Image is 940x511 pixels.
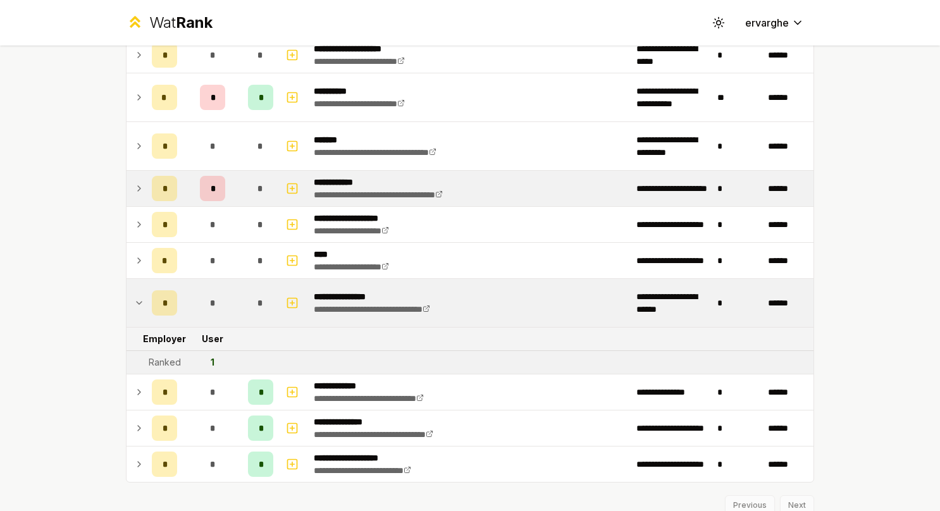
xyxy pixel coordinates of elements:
span: ervarghe [745,15,789,30]
div: Ranked [149,356,181,369]
td: User [182,328,243,350]
button: ervarghe [735,11,814,34]
div: 1 [211,356,214,369]
span: Rank [176,13,213,32]
td: Employer [147,328,182,350]
div: Wat [149,13,213,33]
a: WatRank [126,13,213,33]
